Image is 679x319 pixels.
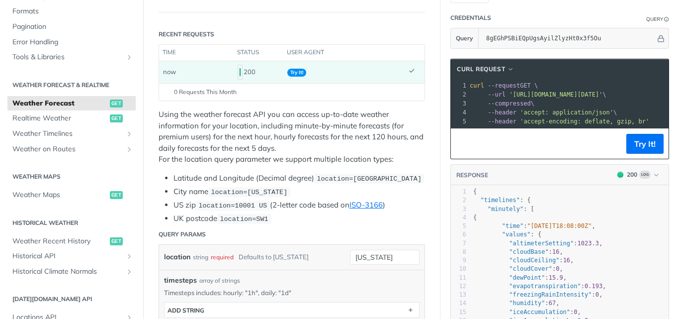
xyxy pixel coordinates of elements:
[509,240,574,247] span: "altimeterSetting"
[578,240,599,247] span: 1023.3
[509,248,548,255] span: "cloudBase"
[174,88,237,97] span: 0 Requests This Month
[168,307,204,314] div: ADD string
[451,222,466,230] div: 5
[646,15,669,23] div: QueryInformation
[12,129,123,139] span: Weather Timelines
[199,276,240,285] div: array of strings
[125,53,133,61] button: Show subpages for Tools & Libraries
[480,197,519,204] span: "timelines"
[473,274,567,281] span: : ,
[125,268,133,276] button: Show subpages for Historical Climate Normals
[520,118,649,125] span: 'accept-encoding: deflate, gzip, br'
[656,33,666,43] button: Hide
[509,265,552,272] span: "cloudCover"
[451,291,466,299] div: 13
[211,250,234,264] div: required
[317,175,422,183] span: location=[GEOGRAPHIC_DATA]
[451,205,466,213] div: 3
[164,288,420,297] p: Timesteps includes: hourly: "1h", daily: "1d"
[549,300,556,307] span: 67
[470,82,484,89] span: curl
[240,68,241,76] span: 200
[7,264,136,279] a: Historical Climate NormalsShow subpages for Historical Climate Normals
[509,274,545,281] span: "dewPoint"
[193,250,208,264] div: string
[470,82,538,89] span: GET \
[7,96,136,111] a: Weather Forecastget
[110,100,123,107] span: get
[287,69,306,77] span: Try It!
[451,28,479,48] button: Query
[509,309,570,316] span: "iceAccumulation"
[7,126,136,141] a: Weather TimelinesShow subpages for Weather Timelines
[470,109,617,116] span: \
[125,130,133,138] button: Show subpages for Weather Timelines
[664,17,669,22] i: Information
[451,188,466,196] div: 1
[239,250,309,264] div: Defaults to [US_STATE]
[173,186,425,198] li: City name
[627,170,637,179] div: 200
[502,222,523,229] span: "time"
[456,136,470,151] button: Copy to clipboard
[173,200,425,211] li: US zip (2-letter code based on )
[646,15,663,23] div: Query
[451,239,466,248] div: 7
[7,249,136,264] a: Historical APIShow subpages for Historical API
[234,45,283,61] th: status
[451,248,466,256] div: 8
[473,257,574,264] span: : ,
[12,37,133,47] span: Error Handling
[456,34,473,43] span: Query
[473,309,581,316] span: : ,
[7,81,136,90] h2: Weather Forecast & realtime
[7,35,136,50] a: Error Handling
[110,114,123,122] span: get
[473,240,602,247] span: : ,
[470,91,606,98] span: \
[451,108,468,117] div: 4
[12,190,107,200] span: Weather Maps
[12,267,123,277] span: Historical Climate Normals
[639,171,651,179] span: Log
[283,45,405,61] th: user agent
[520,109,613,116] span: 'accept: application/json'
[159,109,425,165] p: Using the weather forecast API you can access up-to-date weather information for your location, i...
[125,145,133,153] button: Show subpages for Weather on Routes
[509,283,581,290] span: "evapotranspiration"
[549,274,563,281] span: 15.9
[473,283,606,290] span: : ,
[164,275,197,286] span: timesteps
[556,265,559,272] span: 0
[473,206,534,213] span: : [
[159,30,214,39] div: Recent Requests
[585,283,602,290] span: 0.193
[7,19,136,34] a: Pagination
[574,309,577,316] span: 0
[198,202,267,210] span: location=10001 US
[12,113,107,123] span: Realtime Weather
[473,300,560,307] span: : ,
[451,90,468,99] div: 2
[7,234,136,249] a: Weather Recent Historyget
[470,100,534,107] span: \
[488,109,516,116] span: --header
[473,248,563,255] span: : ,
[527,222,592,229] span: "[DATE]T18:08:00Z"
[481,28,656,48] input: apikey
[12,6,133,16] span: Formats
[473,291,602,298] span: : ,
[7,142,136,157] a: Weather on RoutesShow subpages for Weather on Routes
[163,68,176,76] span: now
[473,222,595,229] span: : ,
[164,250,190,264] label: location
[617,172,623,178] span: 200
[473,197,531,204] span: : {
[473,214,477,221] span: {
[488,118,516,125] span: --header
[349,200,383,210] a: ISO-3166
[488,206,523,213] span: "minutely"
[451,99,468,108] div: 3
[451,196,466,205] div: 2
